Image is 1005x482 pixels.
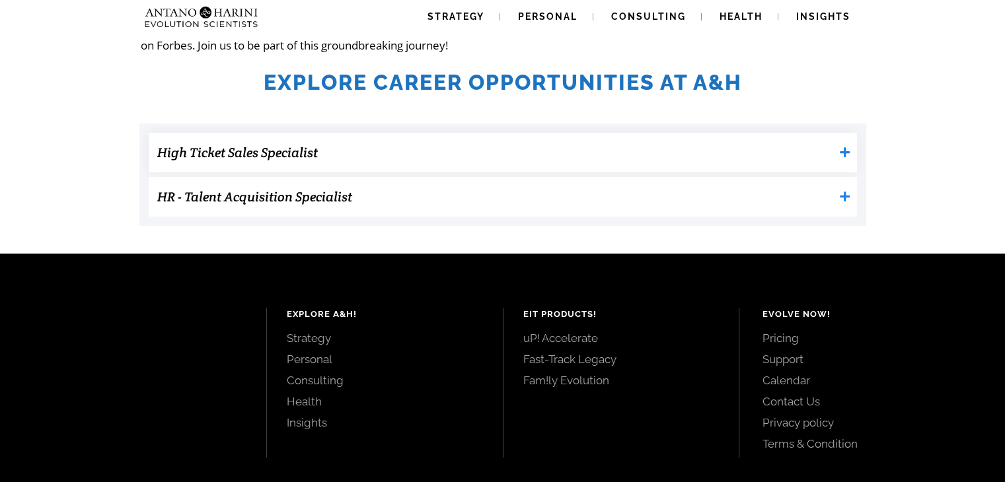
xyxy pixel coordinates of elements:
span: Strategy [428,11,484,22]
a: Terms & Condition [763,436,975,451]
h4: Evolve Now! [763,308,975,321]
a: Insights [287,415,483,430]
a: Fast-Track Legacy [523,352,720,366]
a: Contact Us [763,394,975,409]
a: Privacy policy [763,415,975,430]
h3: HR - Talent Acquisition Specialist [157,184,834,210]
span: Personal [518,11,577,22]
a: Consulting [287,373,483,388]
a: Fam!ly Evolution [523,373,720,388]
span: Consulting [611,11,686,22]
span: Insights [796,11,850,22]
a: Personal [287,352,483,366]
a: Health [287,394,483,409]
a: Pricing [763,331,975,345]
h4: Explore A&H! [287,308,483,321]
a: Strategy [287,331,483,345]
a: Support [763,352,975,366]
h3: High Ticket Sales Specialist [157,139,834,166]
h4: EIT Products! [523,308,720,321]
a: Calendar [763,373,975,388]
a: uP! Accelerate [523,331,720,345]
span: Health [720,11,763,22]
h2: Explore Career Opportunities at A&H [141,70,865,95]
